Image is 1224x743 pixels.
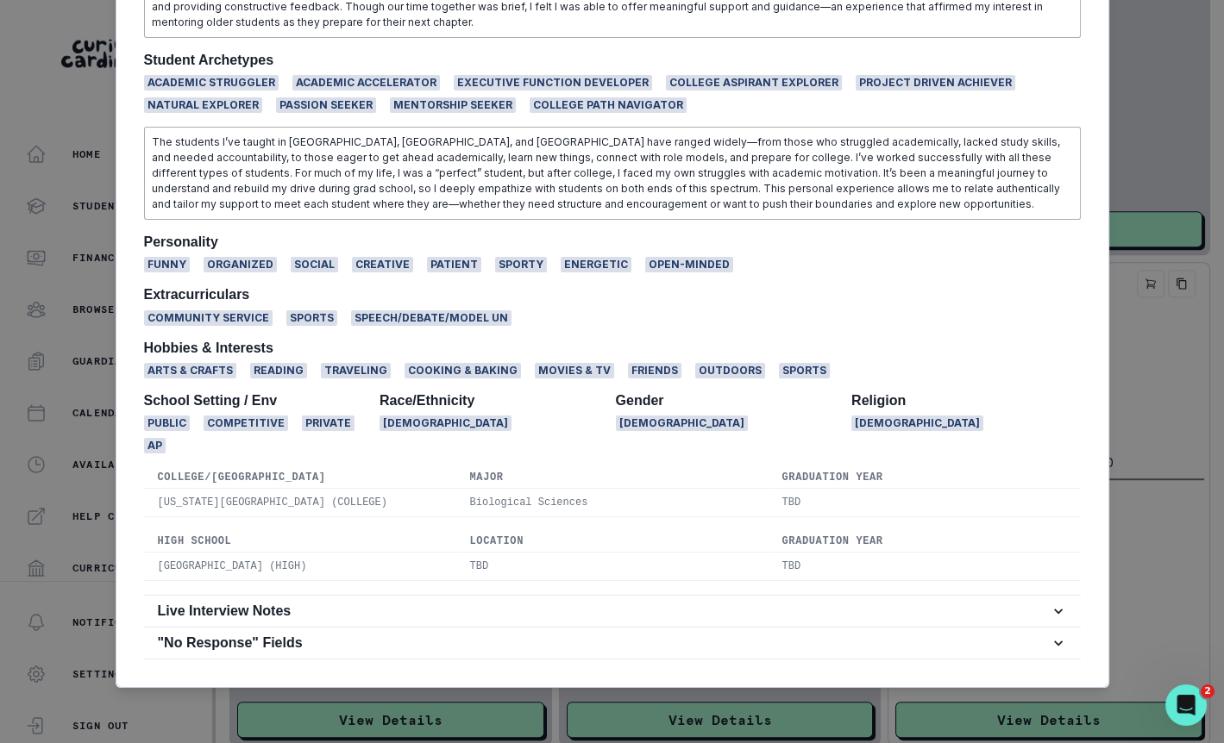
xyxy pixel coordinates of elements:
[351,310,512,326] span: Speech/Debate/Model UN
[1201,684,1215,698] span: 2
[666,75,842,91] span: College Aspirant Explorer
[390,97,516,113] span: Mentorship Seeker
[380,415,512,431] span: [DEMOGRAPHIC_DATA]
[779,363,830,378] span: Sports
[352,257,413,272] span: Creative
[769,552,1081,580] td: TBD
[380,392,609,409] h2: Race/Ethnicity
[144,310,273,326] span: Community service
[495,257,547,272] span: Sporty
[144,488,456,516] td: [US_STATE][GEOGRAPHIC_DATA] (COLLEGE)
[250,363,307,378] span: Reading
[144,363,236,378] span: Arts & Crafts
[456,488,769,516] td: Biological Sciences
[456,467,769,489] th: Major
[456,552,769,580] td: TBD
[286,310,337,326] span: Sports
[144,552,456,580] td: [GEOGRAPHIC_DATA] (HIGH)
[144,392,373,409] h2: School Setting / Env
[144,97,262,113] span: Natural Explorer
[851,392,1081,409] h2: Religion
[405,363,521,378] span: Cooking & Baking
[561,257,631,272] span: Energetic
[769,531,1081,553] th: Graduation Year
[144,340,1081,356] h2: Hobbies & Interests
[292,75,440,91] span: Academic Accelerator
[144,596,1081,627] button: Live Interview Notes
[204,257,277,272] span: Organized
[456,531,769,553] th: Location
[158,603,1050,619] h2: Live Interview Notes
[158,634,1050,651] h2: "No Response" Fields
[535,363,614,378] span: Movies & TV
[616,415,748,431] span: [DEMOGRAPHIC_DATA]
[144,234,1081,250] h2: Personality
[144,257,190,272] span: Funny
[144,531,456,553] th: High School
[769,467,1081,489] th: Graduation Year
[530,97,687,113] span: College Path Navigator
[144,415,190,431] span: Public
[204,415,288,431] span: Competitive
[291,257,338,272] span: Social
[454,75,652,91] span: Executive Function Developer
[769,488,1081,516] td: TBD
[427,257,481,272] span: Patient
[144,467,456,489] th: College/[GEOGRAPHIC_DATA]
[616,392,845,409] h2: Gender
[1165,684,1207,726] iframe: Intercom live chat
[302,415,355,431] span: Private
[144,286,1081,303] h2: Extracurriculars
[152,134,1073,212] p: The students I’ve taught in [GEOGRAPHIC_DATA], [GEOGRAPHIC_DATA], and [GEOGRAPHIC_DATA] have rang...
[144,75,279,91] span: Academic Struggler
[144,627,1081,659] button: "No Response" Fields
[321,363,391,378] span: Traveling
[856,75,1015,91] span: Project Driven Achiever
[851,415,983,431] span: [DEMOGRAPHIC_DATA]
[695,363,765,378] span: Outdoors
[276,97,376,113] span: Passion Seeker
[645,257,733,272] span: Open-minded
[144,52,1081,68] h2: Student Archetypes
[144,438,166,453] span: AP
[628,363,681,378] span: Friends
